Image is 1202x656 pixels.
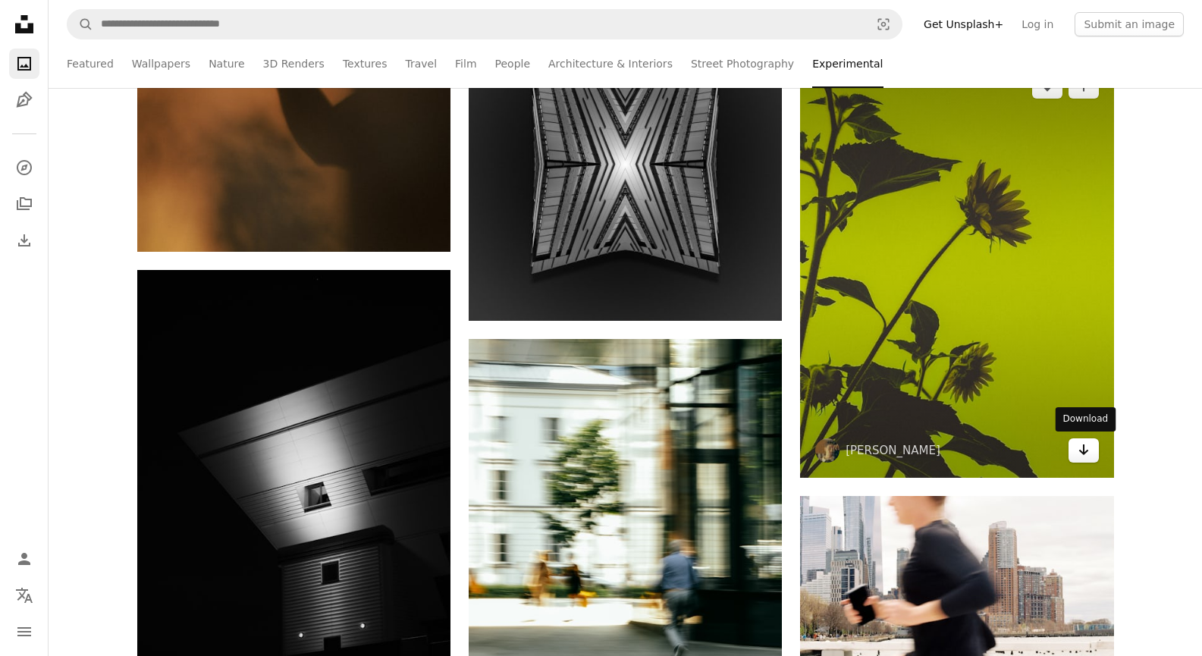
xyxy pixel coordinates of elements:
button: Menu [9,617,39,647]
a: Featured [67,39,114,88]
a: Log in [1012,12,1062,36]
a: Nature [209,39,244,88]
a: Textures [343,39,388,88]
div: Download [1056,407,1116,432]
a: Log in / Sign up [9,544,39,574]
a: Download [1069,438,1099,463]
button: Language [9,580,39,610]
a: Wallpapers [132,39,190,88]
a: Illustrations [9,85,39,115]
img: Two sunflowers against a bright yellow background. [800,59,1113,477]
a: Street Photography [691,39,794,88]
a: Film [455,39,476,88]
a: Abstract geometric shapes with dramatic lighting [137,472,450,485]
form: Find visuals sitewide [67,9,902,39]
a: People [495,39,531,88]
a: Woman runs through city, holding a phone. [800,590,1113,604]
a: Two sunflowers against a bright yellow background. [800,261,1113,275]
a: Home — Unsplash [9,9,39,42]
a: Collections [9,189,39,219]
a: A symmetrically distorted architectural view. [469,157,782,171]
a: Travel [405,39,437,88]
a: Download History [9,225,39,256]
a: Photos [9,49,39,79]
a: Get Unsplash+ [915,12,1012,36]
img: Go to Linus Belanger's profile [815,438,840,463]
a: 3D Renders [263,39,325,88]
a: Architecture & Interiors [548,39,673,88]
button: Search Unsplash [67,10,93,39]
button: Submit an image [1075,12,1184,36]
button: Visual search [865,10,902,39]
a: Explore [9,152,39,183]
a: [PERSON_NAME] [846,443,940,458]
img: A symmetrically distorted architectural view. [469,8,782,321]
a: A blurred man runs down a city street. [469,567,782,581]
